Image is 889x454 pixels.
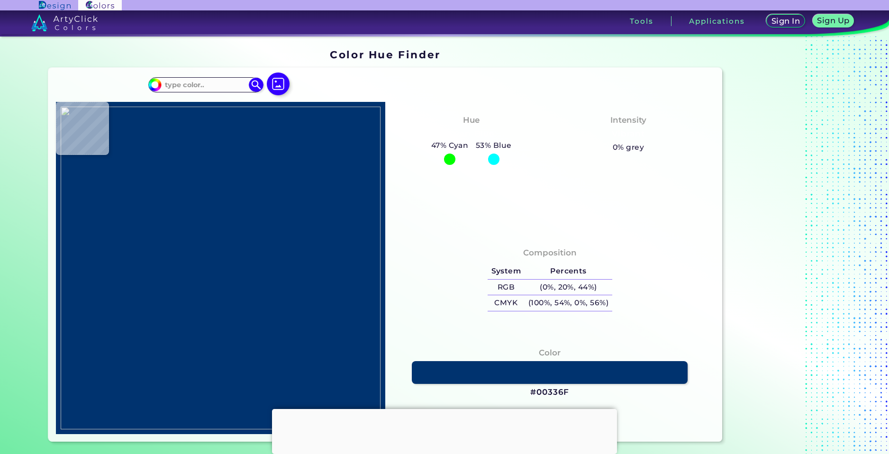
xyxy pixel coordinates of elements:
h5: Sign Up [819,17,848,24]
img: icon picture [267,73,290,95]
h5: Sign In [772,18,798,25]
h4: Color [539,346,561,360]
img: 1cf8e5da-2b77-429b-9e91-ea867bf6055c [61,107,381,430]
h3: Tools [630,18,653,25]
h3: Vibrant [608,128,649,140]
img: logo_artyclick_colors_white.svg [31,14,98,31]
h5: CMYK [488,295,525,311]
a: Sign Up [815,15,852,27]
h5: Percents [525,263,612,279]
h3: Applications [689,18,744,25]
h4: Composition [523,246,577,260]
h5: System [488,263,525,279]
input: type color.. [162,78,250,91]
img: ArtyClick Design logo [39,1,71,10]
h4: Intensity [610,113,646,127]
h5: 47% Cyan [427,139,472,152]
img: icon search [249,78,263,92]
h5: 0% grey [613,141,644,154]
iframe: Advertisement [272,409,617,452]
h5: (0%, 20%, 44%) [525,280,612,295]
h5: 53% Blue [472,139,515,152]
h3: Cyan-Blue [444,128,498,140]
a: Sign In [768,15,803,27]
h4: Hue [463,113,480,127]
iframe: Advertisement [726,45,844,445]
h3: #00336F [530,387,569,398]
h1: Color Hue Finder [330,47,440,62]
h5: RGB [488,280,525,295]
h5: (100%, 54%, 0%, 56%) [525,295,612,311]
